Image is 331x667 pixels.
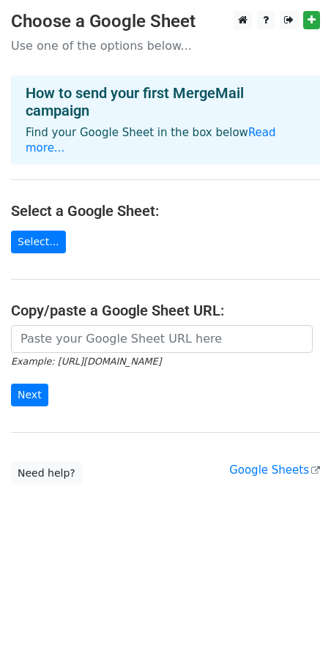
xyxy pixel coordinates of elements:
[11,11,320,32] h3: Choose a Google Sheet
[11,202,320,220] h4: Select a Google Sheet:
[11,231,66,253] a: Select...
[26,84,305,119] h4: How to send your first MergeMail campaign
[11,302,320,319] h4: Copy/paste a Google Sheet URL:
[229,463,320,477] a: Google Sheets
[11,384,48,406] input: Next
[11,462,82,485] a: Need help?
[26,126,276,154] a: Read more...
[11,325,313,353] input: Paste your Google Sheet URL here
[26,125,305,156] p: Find your Google Sheet in the box below
[11,38,320,53] p: Use one of the options below...
[11,356,161,367] small: Example: [URL][DOMAIN_NAME]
